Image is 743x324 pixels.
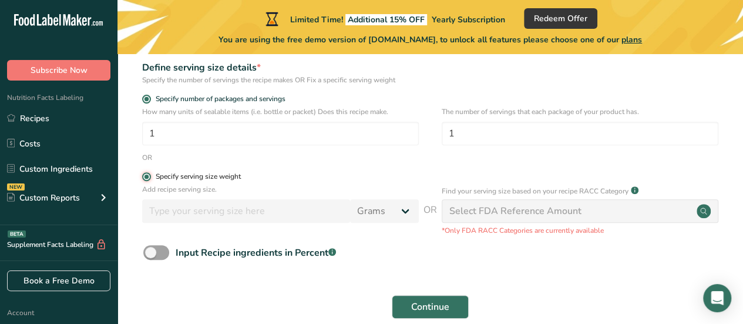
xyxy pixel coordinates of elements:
[142,106,419,117] p: How many units of sealable items (i.e. bottle or packet) Does this recipe make.
[218,34,642,46] span: You are using the free demo version of [DOMAIN_NAME], to unlock all features please choose one of...
[432,14,505,25] span: Yearly Subscription
[7,270,110,291] a: Book a Free Demo
[524,8,597,29] button: Redeem Offer
[142,61,419,75] div: Define serving size details
[263,12,505,26] div: Limited Time!
[423,203,437,236] span: OR
[442,225,718,236] p: *Only FDA RACC Categories are currently available
[31,64,88,76] span: Subscribe Now
[7,60,110,81] button: Subscribe Now
[8,231,26,238] div: BETA
[176,246,336,260] div: Input Recipe ingredients in Percent
[621,34,642,45] span: plans
[142,152,152,163] div: OR
[142,75,419,85] div: Specify the number of servings the recipe makes OR Fix a specific serving weight
[142,199,350,223] input: Type your serving size here
[142,184,419,195] p: Add recipe serving size.
[442,186,628,196] p: Find your serving size based on your recipe RACC Category
[449,204,581,218] div: Select FDA Reference Amount
[442,106,718,117] p: The number of servings that each package of your product has.
[392,295,469,319] button: Continue
[7,192,80,204] div: Custom Reports
[7,183,25,191] div: NEW
[534,12,587,25] span: Redeem Offer
[411,300,449,314] span: Continue
[345,14,427,25] span: Additional 15% OFF
[156,172,241,181] div: Specify serving size weight
[703,284,731,312] div: Open Intercom Messenger
[151,95,285,103] span: Specify number of packages and servings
